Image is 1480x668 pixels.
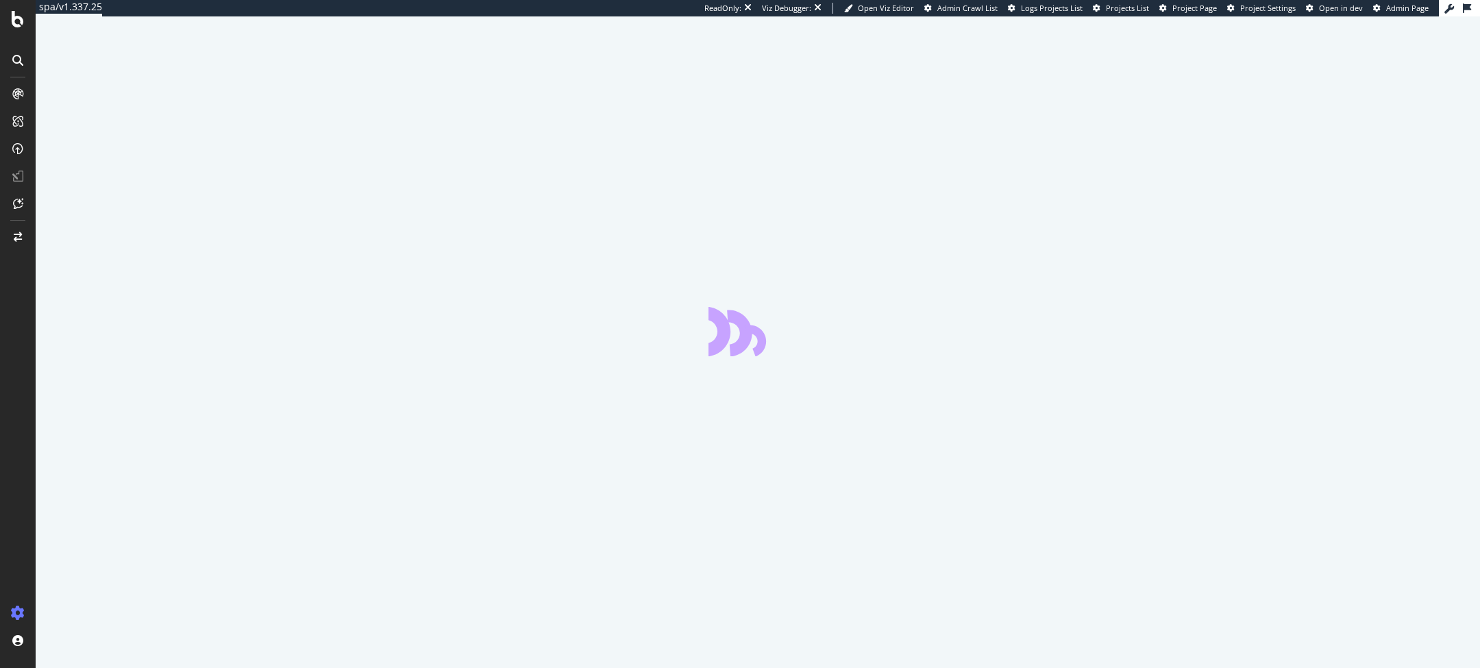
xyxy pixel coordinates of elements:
a: Projects List [1093,3,1149,14]
span: Admin Page [1386,3,1429,13]
a: Project Settings [1227,3,1296,14]
div: animation [708,307,807,356]
span: Project Page [1172,3,1217,13]
span: Projects List [1106,3,1149,13]
div: Viz Debugger: [762,3,811,14]
a: Project Page [1159,3,1217,14]
a: Open in dev [1306,3,1363,14]
span: Admin Crawl List [937,3,998,13]
a: Admin Crawl List [924,3,998,14]
a: Open Viz Editor [844,3,914,14]
a: Logs Projects List [1008,3,1083,14]
div: ReadOnly: [704,3,741,14]
span: Logs Projects List [1021,3,1083,13]
a: Admin Page [1373,3,1429,14]
span: Open in dev [1319,3,1363,13]
span: Open Viz Editor [858,3,914,13]
span: Project Settings [1240,3,1296,13]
